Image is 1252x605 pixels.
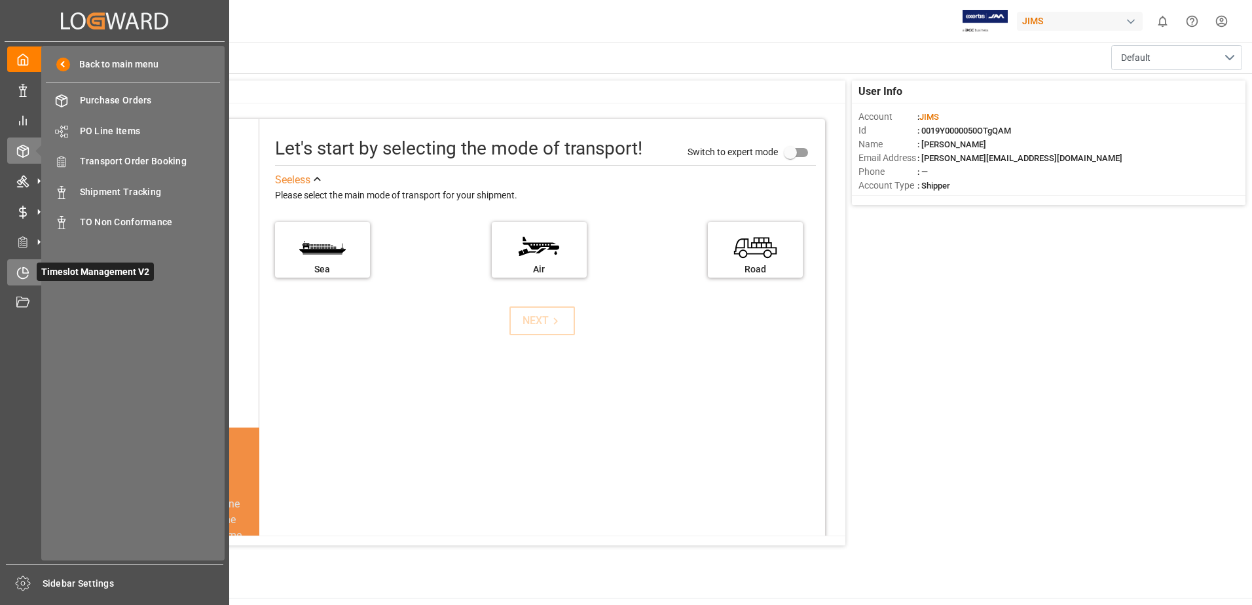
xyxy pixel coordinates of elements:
a: Data Management [7,77,222,102]
a: Purchase Orders [46,88,220,113]
button: NEXT [509,306,575,335]
button: open menu [1111,45,1242,70]
div: JIMS [1017,12,1143,31]
span: Timeslot Management V2 [37,263,154,281]
div: Let's start by selecting the mode of transport! [275,135,642,162]
span: Shipment Tracking [80,185,221,199]
span: Email Address [858,151,917,165]
span: TO Non Conformance [80,215,221,229]
span: Back to main menu [70,58,158,71]
span: : — [917,167,928,177]
span: PO Line Items [80,124,221,138]
span: JIMS [919,112,939,122]
span: Transport Order Booking [80,155,221,168]
div: Road [714,263,796,276]
span: Default [1121,51,1151,65]
span: Phone [858,165,917,179]
div: Sea [282,263,363,276]
span: : Shipper [917,181,950,191]
button: JIMS [1017,9,1148,33]
img: Exertis%20JAM%20-%20Email%20Logo.jpg_1722504956.jpg [963,10,1008,33]
div: See less [275,172,310,188]
a: PO Line Items [46,118,220,143]
span: Purchase Orders [80,94,221,107]
a: Transport Order Booking [46,149,220,174]
div: Please select the main mode of transport for your shipment. [275,188,816,204]
span: Switch to expert mode [688,146,778,156]
button: show 0 new notifications [1148,7,1177,36]
a: Document Management [7,290,222,316]
a: Timeslot Management V2Timeslot Management V2 [7,259,222,285]
div: NEXT [523,313,562,329]
span: : 0019Y0000050OTgQAM [917,126,1011,136]
span: : [PERSON_NAME] [917,139,986,149]
button: Help Center [1177,7,1207,36]
a: Shipment Tracking [46,179,220,204]
a: My Cockpit [7,46,222,72]
a: TO Non Conformance [46,210,220,235]
span: Sidebar Settings [43,577,224,591]
span: : [917,112,939,122]
div: Air [498,263,580,276]
span: Id [858,124,917,137]
span: Account [858,110,917,124]
a: My Reports [7,107,222,133]
span: Name [858,137,917,151]
span: User Info [858,84,902,100]
span: : [PERSON_NAME][EMAIL_ADDRESS][DOMAIN_NAME] [917,153,1122,163]
span: Account Type [858,179,917,192]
